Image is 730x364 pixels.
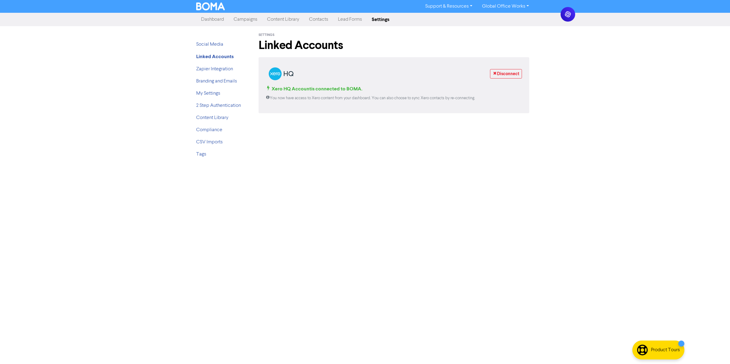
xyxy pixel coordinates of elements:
a: Branding and Emails [196,79,237,84]
a: Social Media [196,42,223,47]
iframe: Chat Widget [700,335,730,364]
a: Support & Resources [420,2,477,11]
a: CSV Imports [196,140,223,145]
span: Xero HQ Account is connected to BOMA. [266,86,363,92]
a: Settings [367,13,394,26]
a: Global Office Works [477,2,534,11]
a: Content Library [196,115,228,120]
a: Disconnect [490,69,522,79]
a: Content Library [262,13,304,26]
a: Campaigns [229,13,262,26]
a: Zapier Integration [196,67,233,72]
img: xero logo [266,65,296,83]
strong: Linked Accounts [196,54,234,60]
h1: Linked Accounts [259,38,529,52]
a: Compliance [196,128,222,132]
a: 2 Step Authentication [196,103,241,108]
a: Tags [196,152,206,157]
img: BOMA Logo [196,2,225,10]
div: Getting Started with BOMA [259,57,529,113]
p: You now have access to Xero content from your dashboard. You can also choose to sync Xero contact... [266,95,522,101]
a: Linked Accounts [196,54,234,59]
a: Dashboard [196,13,229,26]
a: Lead Forms [333,13,367,26]
span: Settings [259,33,274,37]
a: Contacts [304,13,333,26]
a: My Settings [196,91,220,96]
